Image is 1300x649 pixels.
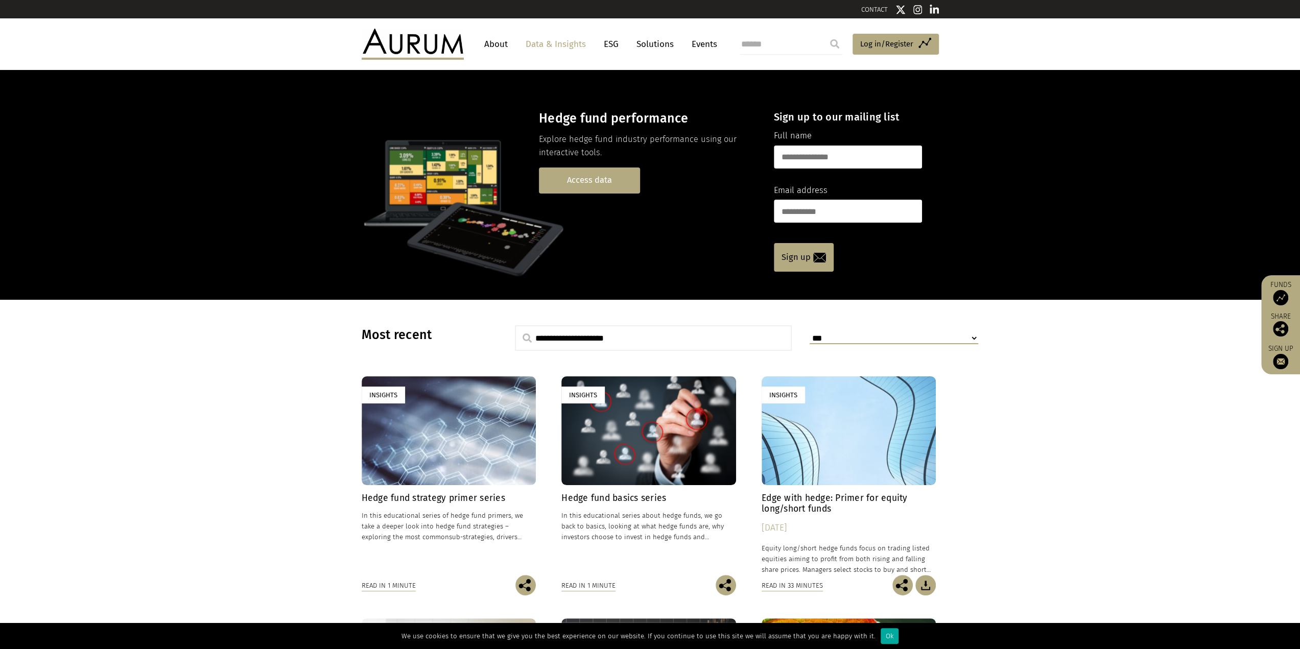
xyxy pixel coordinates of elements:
span: Log in/Register [860,38,913,50]
img: Share this post [1273,321,1288,336]
h4: Edge with hedge: Primer for equity long/short funds [762,493,936,514]
div: Read in 1 minute [561,580,616,591]
a: ESG [599,35,624,54]
h4: Hedge fund strategy primer series [362,493,536,503]
img: Aurum [362,29,464,59]
a: Data & Insights [521,35,591,54]
a: Events [687,35,717,54]
a: About [479,35,513,54]
a: Insights Edge with hedge: Primer for equity long/short funds [DATE] Equity long/short hedge funds... [762,376,936,575]
div: Insights [362,387,405,403]
a: Insights Hedge fund strategy primer series In this educational series of hedge fund primers, we t... [362,376,536,575]
div: Insights [762,387,805,403]
img: Sign up to our newsletter [1273,354,1288,369]
h4: Hedge fund basics series [561,493,736,503]
a: Solutions [631,35,679,54]
a: Log in/Register [853,34,939,55]
img: search.svg [523,333,532,343]
p: In this educational series of hedge fund primers, we take a deeper look into hedge fund strategie... [362,510,536,542]
a: Sign up [1266,344,1295,369]
p: In this educational series about hedge funds, we go back to basics, looking at what hedge funds a... [561,510,736,542]
h3: Hedge fund performance [539,111,756,126]
h4: Sign up to our mailing list [774,111,922,123]
p: Equity long/short hedge funds focus on trading listed equities aiming to profit from both rising ... [762,543,936,575]
img: Instagram icon [913,5,923,15]
div: Ok [881,628,899,644]
input: Submit [824,34,845,54]
img: Linkedin icon [930,5,939,15]
img: Twitter icon [895,5,906,15]
img: Download Article [915,575,936,595]
a: Insights Hedge fund basics series In this educational series about hedge funds, we go back to bas... [561,376,736,575]
span: sub-strategies [449,533,493,541]
label: Email address [774,184,828,197]
a: Access data [539,167,640,194]
label: Full name [774,129,812,142]
img: Access Funds [1273,290,1288,305]
div: Read in 1 minute [362,580,416,591]
div: Insights [561,387,605,403]
img: Share this post [892,575,913,595]
a: Funds [1266,280,1295,305]
img: Share this post [515,575,536,595]
p: Explore hedge fund industry performance using our interactive tools. [539,133,756,160]
div: Read in 33 minutes [762,580,823,591]
div: Share [1266,313,1295,336]
div: [DATE] [762,521,936,535]
a: Sign up [774,243,834,272]
img: Share this post [716,575,736,595]
h3: Most recent [362,327,489,343]
a: CONTACT [861,6,888,13]
img: email-icon [813,253,826,262]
